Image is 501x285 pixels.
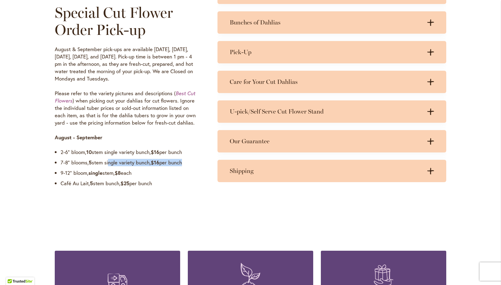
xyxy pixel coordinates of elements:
p: August & September pick-ups are available [DATE], [DATE], [DATE], [DATE], and [DATE]. Pick-up tim... [55,46,200,82]
li: 2-6” bloom, stem single variety bunch, per bunch [61,148,200,156]
h3: Care for Your Cut Dahlias [230,78,422,86]
a: Best Cut Flowers [55,90,195,104]
strong: $16 [151,159,159,166]
h3: U-pick/Self Serve Cut Flower Stand [230,108,422,115]
li: Café Au Lait, stem bunch, per bunch [61,180,200,187]
h3: Bunches of Dahlias [230,19,422,26]
summary: U-pick/Self Serve Cut Flower Stand [217,100,446,123]
h3: Shipping [230,167,422,175]
summary: Our Guarantee [217,130,446,152]
strong: $16 [151,148,159,156]
strong: single [88,169,102,176]
summary: Care for Your Cut Dahlias [217,71,446,93]
h3: Pick-Up [230,48,422,56]
strong: 5 [90,180,93,187]
strong: August - September [55,134,102,141]
summary: Pick-Up [217,41,446,63]
strong: $25 [121,180,129,187]
h2: Special Cut Flower Order Pick-up [55,4,200,38]
h3: Our Guarantee [230,137,422,145]
strong: 10 [86,148,92,156]
li: 7-8” blooms, stem single variety bunch, per bunch [61,159,200,166]
p: Please refer to the variety pictures and descriptions ( ) when picking out your dahlias for cut f... [55,90,200,126]
li: 9-12” bloom, stem, each [61,169,200,177]
summary: Shipping [217,160,446,182]
strong: $8 [115,169,121,176]
summary: Bunches of Dahlias [217,11,446,34]
strong: 5 [89,159,92,166]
